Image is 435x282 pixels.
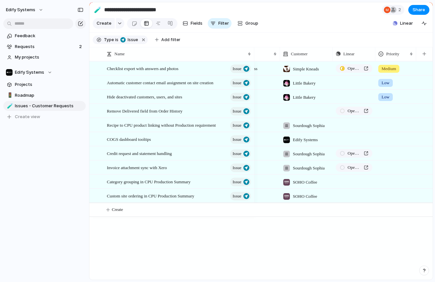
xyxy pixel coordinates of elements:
button: Add filter [151,35,184,44]
button: Share [408,5,429,15]
div: 🧪 [94,5,101,14]
span: is [115,37,118,43]
span: Customer [291,51,308,57]
button: Create view [3,112,86,122]
span: Open in Linear [348,150,361,157]
span: Invoice attachment sync with Xero [107,164,167,171]
span: Category grouping in CPU Production Summary [107,178,191,185]
span: Projects [15,81,83,88]
span: Filter [218,20,229,27]
a: Open inLinear [336,64,372,73]
span: Group [245,20,258,27]
span: Issue [233,177,241,187]
div: 🚦 [7,91,12,99]
span: Sourdough Sophia [293,122,325,129]
button: Fields [180,18,205,29]
span: Medium [382,65,396,72]
span: Open in Linear [348,108,361,114]
span: Credit request and statement handling [107,149,172,157]
span: Create view [15,114,40,120]
button: Issue [230,192,251,200]
span: Edify Systems [15,69,44,76]
span: Issue [233,149,241,158]
button: Edify Systems [3,5,47,15]
span: Roadmap [15,92,83,99]
button: 🚦 [6,92,13,99]
span: COGS dashboard tooltips [107,135,151,143]
button: Issue [230,135,251,144]
span: Share [413,7,425,13]
button: Issue [230,121,251,130]
button: Issue [119,36,139,43]
span: Open in Linear [348,65,361,72]
a: Open inLinear [336,107,372,115]
span: Name [114,51,125,57]
span: Feedback [15,33,83,39]
span: Recipe to CPU product linking without Production requirement [107,121,216,129]
button: Filter [208,18,232,29]
span: Create [112,206,123,213]
button: Group [234,18,262,29]
button: Edify Systems [3,67,86,77]
span: Fields [191,20,202,27]
span: Checklist export with answers and photos [107,64,178,72]
button: Linear [390,18,416,28]
span: Low [382,80,389,86]
button: Issue [230,178,251,186]
div: 🧪 [7,102,12,110]
span: 2 [398,7,403,13]
span: Issues - Customer Requests [15,103,83,109]
span: Open in Linear [348,164,361,171]
span: Issue [126,37,138,43]
span: Issue [233,78,241,88]
button: Issue [230,164,251,172]
span: Custom site ordering in CPU Production Summary [107,192,194,199]
a: 🚦Roadmap [3,90,86,100]
span: Type [104,37,114,43]
span: Issue [233,64,241,73]
a: Projects [3,80,86,90]
button: Issue [230,64,251,73]
span: Issue [233,107,241,116]
button: Issue [230,93,251,101]
span: Issue [233,121,241,130]
a: Requests2 [3,42,86,52]
span: Sourdough Sophia [293,151,325,157]
span: Add filter [161,37,180,43]
span: SOHO Coffee [293,193,317,200]
span: Issue [233,92,241,102]
a: My projects [3,52,86,62]
span: Simple Kneads [293,66,319,72]
span: Hide deactivated customers, users, and sites [107,93,182,100]
span: Little Bakery [293,80,316,87]
button: Create [93,18,115,29]
span: Priority [386,51,399,57]
span: Linear [343,51,355,57]
a: Open inLinear [336,149,372,158]
button: Issue [230,79,251,87]
span: SOHO Coffee [293,179,317,186]
a: 🧪Issues - Customer Requests [3,101,86,111]
span: My projects [15,54,83,61]
a: Feedback [3,31,86,41]
span: Remove Delivered field from Order History [107,107,182,115]
span: Requests [15,43,77,50]
span: Issue [233,135,241,144]
span: Edify Systems [293,137,318,143]
span: Little Bakery [293,94,316,101]
a: Open inLinear [336,163,372,172]
button: Issue [230,149,251,158]
span: Create [97,20,111,27]
span: Issue [233,163,241,172]
span: Sourdough Sophia [293,165,325,171]
span: 2 [79,43,83,50]
span: Edify Systems [6,7,35,13]
button: Issue [230,107,251,115]
span: Automatic customer contact email assignment on site creation [107,79,213,86]
span: Linear [400,20,413,27]
span: Issue [233,192,241,201]
span: Low [382,94,389,100]
button: 🧪 [92,5,103,15]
